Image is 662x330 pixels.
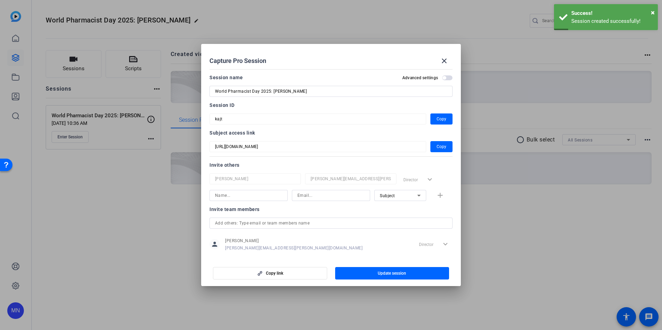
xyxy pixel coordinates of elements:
span: Copy [437,143,446,151]
div: Capture Pro Session [209,53,453,69]
input: Add others: Type email or team members name [215,219,447,227]
input: Name... [215,191,282,200]
span: [PERSON_NAME] [225,238,363,244]
input: Enter Session Name [215,87,447,95]
div: Session ID [209,101,453,109]
button: Copy [430,113,453,125]
div: Invite others [209,161,453,169]
div: Subject access link [209,129,453,137]
input: Session OTP [215,115,421,123]
div: Session created successfully! [571,17,653,25]
div: Invite team members [209,205,453,213]
span: Update session [378,271,406,276]
input: Email... [297,191,365,200]
input: Session OTP [215,143,421,151]
div: Success! [571,9,653,17]
span: Copy [437,115,446,123]
h2: Advanced settings [402,75,438,81]
button: Copy link [213,267,327,279]
span: Subject [380,193,395,198]
input: Email... [311,175,391,183]
mat-icon: person [209,239,220,249]
input: Name... [215,175,295,183]
button: Close [651,7,655,18]
mat-icon: close [440,57,448,65]
span: × [651,8,655,17]
span: Copy link [266,271,283,276]
span: [PERSON_NAME][EMAIL_ADDRESS][PERSON_NAME][DOMAIN_NAME] [225,245,363,251]
button: Update session [335,267,449,279]
button: Copy [430,141,453,152]
div: Session name [209,73,243,82]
